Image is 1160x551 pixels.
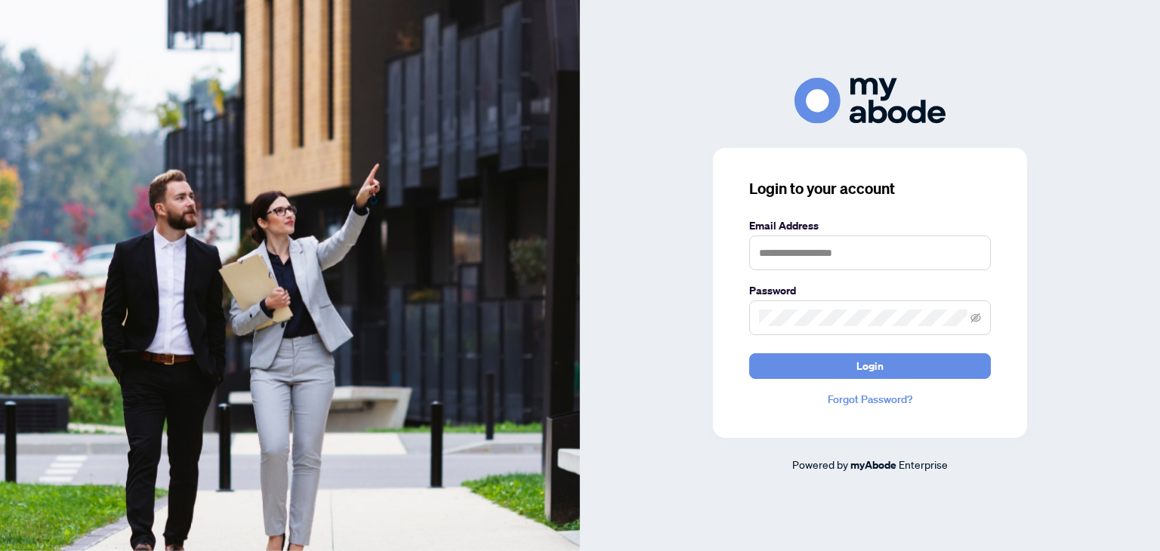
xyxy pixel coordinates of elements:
label: Email Address [749,217,991,234]
img: ma-logo [794,78,946,124]
span: eye-invisible [970,312,981,323]
span: Login [856,354,884,378]
label: Password [749,282,991,299]
span: Powered by [792,457,848,471]
h3: Login to your account [749,178,991,199]
a: myAbode [850,457,896,473]
span: Enterprise [899,457,948,471]
a: Forgot Password? [749,391,991,408]
button: Login [749,353,991,379]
